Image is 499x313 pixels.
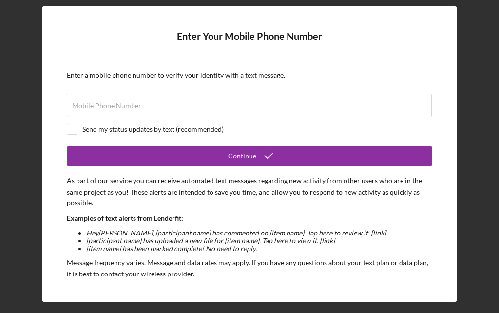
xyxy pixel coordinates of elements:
h4: Enter Your Mobile Phone Number [67,31,432,57]
li: Hey [PERSON_NAME] , [participant name] has commented on [item name]. Tap here to review it. [link] [86,229,432,237]
li: [participant name] has uploaded a new file for [item name]. Tap here to view it. [link] [86,237,432,245]
p: Examples of text alerts from Lenderfit: [67,213,432,224]
p: Message frequency varies. Message and data rates may apply. If you have any questions about your ... [67,257,432,279]
li: [item name] has been marked complete! No need to reply. [86,245,432,253]
button: Continue [67,146,432,166]
label: Mobile Phone Number [72,102,141,110]
p: As part of our service you can receive automated text messages regarding new activity from other ... [67,176,432,208]
div: Enter a mobile phone number to verify your identity with a text message. [67,71,432,79]
div: Send my status updates by text (recommended) [82,125,224,133]
div: Continue [228,146,256,166]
